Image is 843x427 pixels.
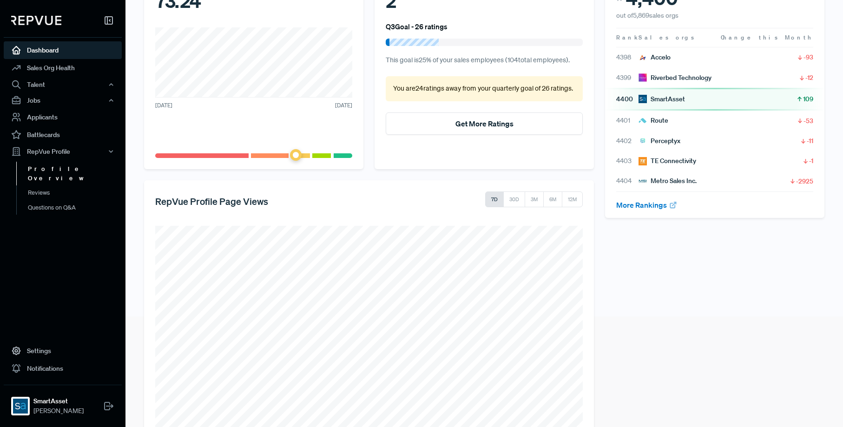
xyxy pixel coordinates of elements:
[616,156,639,166] span: 4403
[639,94,685,104] div: SmartAsset
[803,116,813,125] span: -53
[4,108,122,126] a: Applicants
[562,191,583,207] button: 12M
[16,200,134,215] a: Questions on Q&A
[796,177,813,186] span: -2925
[4,59,122,77] a: Sales Org Health
[639,73,711,83] div: Riverbed Technology
[485,191,504,207] button: 7D
[639,116,668,125] div: Route
[16,162,134,185] a: Profile Overview
[616,136,639,146] span: 4402
[616,94,639,104] span: 4400
[4,342,122,360] a: Settings
[807,136,813,145] span: -11
[335,101,352,110] span: [DATE]
[616,200,678,210] a: More Rankings
[809,156,813,165] span: -1
[616,176,639,186] span: 4404
[393,84,575,94] p: You are 24 ratings away from your quarterly goal of 26 ratings .
[639,53,671,62] div: Accelo
[616,33,639,42] span: Rank
[155,101,172,110] span: [DATE]
[639,95,647,103] img: SmartAsset
[639,157,647,165] img: TE Connectivity
[639,73,647,82] img: Riverbed Technology
[639,137,647,145] img: Perceptyx
[639,53,647,62] img: Accelo
[386,22,448,31] h6: Q3 Goal - 26 ratings
[4,77,122,92] button: Talent
[16,185,134,200] a: Reviews
[721,33,813,41] span: Change this Month
[639,177,647,185] img: Metro Sales Inc.
[4,126,122,144] a: Battlecards
[503,191,525,207] button: 30D
[616,11,678,20] span: out of 5,869 sales orgs
[33,396,84,406] strong: SmartAsset
[805,73,813,82] span: -12
[4,360,122,377] a: Notifications
[11,16,61,25] img: RepVue
[4,144,122,159] button: RepVue Profile
[525,191,544,207] button: 3M
[4,41,122,59] a: Dashboard
[386,55,583,66] p: This goal is 25 % of your sales employees ( 104 total employees).
[4,92,122,108] button: Jobs
[803,53,813,62] span: -93
[803,94,813,104] span: 109
[616,53,639,62] span: 4398
[639,156,696,166] div: TE Connectivity
[639,117,647,125] img: Route
[639,176,697,186] div: Metro Sales Inc.
[616,116,639,125] span: 4401
[639,33,696,41] span: Sales orgs
[155,196,268,207] h5: RepVue Profile Page Views
[543,191,562,207] button: 6M
[386,112,583,135] button: Get More Ratings
[639,136,680,146] div: Perceptyx
[13,399,28,414] img: SmartAsset
[33,406,84,416] span: [PERSON_NAME]
[616,73,639,83] span: 4399
[4,385,122,420] a: SmartAssetSmartAsset[PERSON_NAME]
